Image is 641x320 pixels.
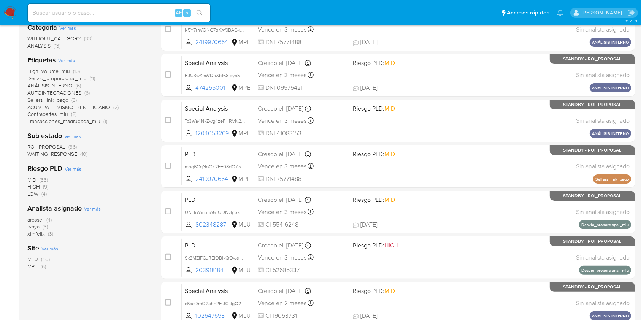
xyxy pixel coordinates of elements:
[192,8,207,18] button: search-icon
[28,8,210,18] input: Buscar usuario o caso...
[176,9,182,16] span: Alt
[582,9,625,16] p: agustin.duran@mercadolibre.com
[557,10,563,16] a: Notificaciones
[625,18,637,24] span: 3.155.0
[186,9,188,16] span: s
[627,9,635,17] a: Salir
[507,9,549,17] span: Accesos rápidos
